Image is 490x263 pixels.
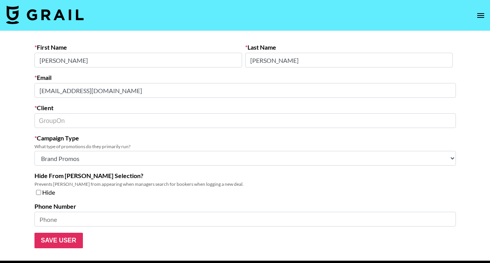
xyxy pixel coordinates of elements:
label: Client [34,104,456,112]
label: Phone Number [34,202,456,210]
input: Email [34,83,456,98]
label: First Name [34,43,242,51]
input: Save User [34,233,83,248]
div: What type of promotions do they primarily run? [34,144,456,149]
input: Last Name [245,53,453,67]
img: Grail Talent [6,5,84,24]
div: Prevents [PERSON_NAME] from appearing when managers search for bookers when logging a new deal. [34,181,456,187]
input: First Name [34,53,242,67]
label: Hide From [PERSON_NAME] Selection? [34,172,456,180]
button: open drawer [473,8,488,23]
span: Hide [42,189,55,196]
input: Phone [34,212,456,227]
label: Last Name [245,43,453,51]
label: Email [34,74,456,81]
label: Campaign Type [34,134,456,142]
